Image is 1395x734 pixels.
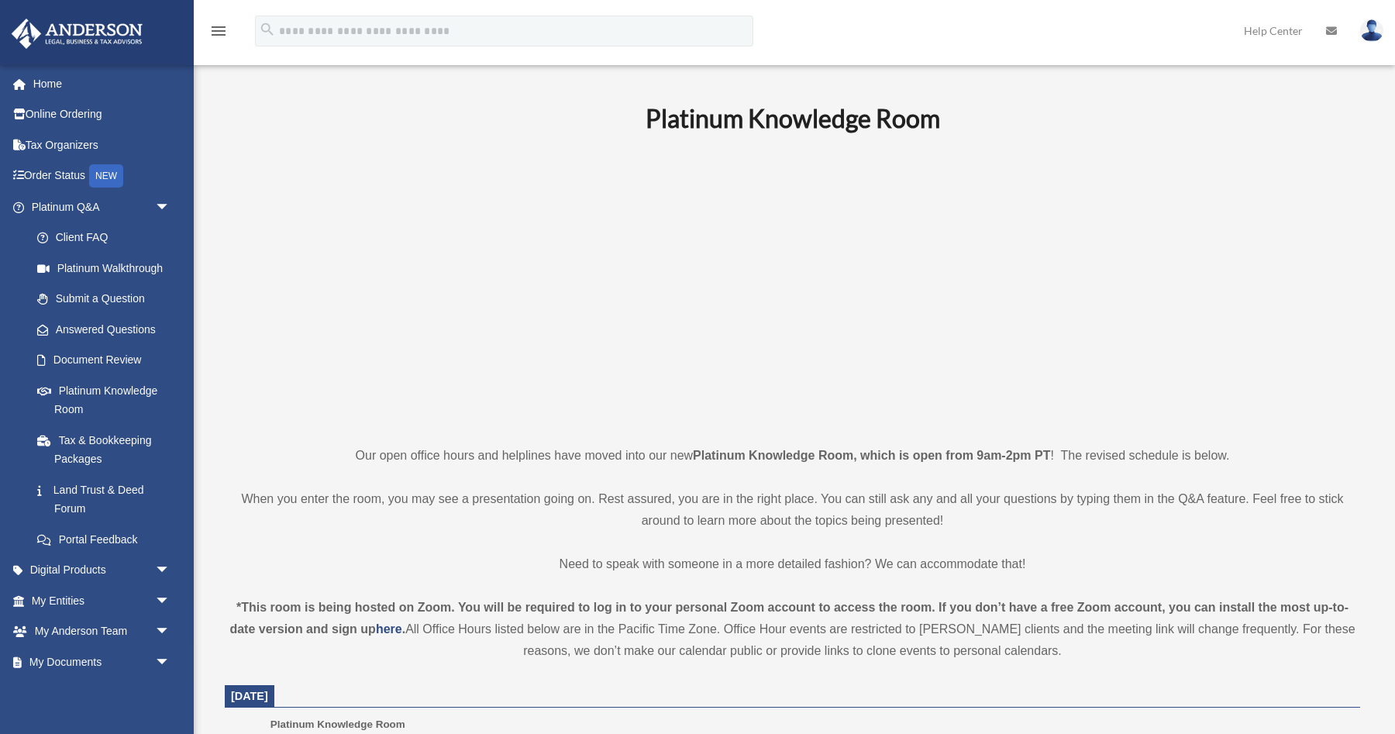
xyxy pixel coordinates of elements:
a: My Entitiesarrow_drop_down [11,585,194,616]
img: User Pic [1360,19,1383,42]
a: Answered Questions [22,314,194,345]
a: Platinum Knowledge Room [22,375,186,425]
a: Tax Organizers [11,129,194,160]
a: Tax & Bookkeeping Packages [22,425,194,474]
a: Digital Productsarrow_drop_down [11,555,194,586]
a: here [376,622,402,636]
a: Submit a Question [22,284,194,315]
span: arrow_drop_down [155,677,186,709]
a: Portal Feedback [22,524,194,555]
span: [DATE] [231,690,268,702]
a: My Anderson Teamarrow_drop_down [11,616,194,647]
b: Platinum Knowledge Room [646,103,940,133]
strong: . [402,622,405,636]
div: NEW [89,164,123,188]
span: arrow_drop_down [155,646,186,678]
a: Client FAQ [22,222,194,253]
a: Land Trust & Deed Forum [22,474,194,524]
a: Platinum Q&Aarrow_drop_down [11,191,194,222]
i: menu [209,22,228,40]
span: arrow_drop_down [155,616,186,648]
span: arrow_drop_down [155,585,186,617]
a: Online Ordering [11,99,194,130]
a: Online Learningarrow_drop_down [11,677,194,708]
img: Anderson Advisors Platinum Portal [7,19,147,49]
p: When you enter the room, you may see a presentation going on. Rest assured, you are in the right ... [225,488,1360,532]
span: arrow_drop_down [155,555,186,587]
p: Need to speak with someone in a more detailed fashion? We can accommodate that! [225,553,1360,575]
iframe: 231110_Toby_KnowledgeRoom [560,154,1025,416]
a: My Documentsarrow_drop_down [11,646,194,677]
a: Platinum Walkthrough [22,253,194,284]
div: All Office Hours listed below are in the Pacific Time Zone. Office Hour events are restricted to ... [225,597,1360,662]
a: Home [11,68,194,99]
a: Document Review [22,345,194,376]
p: Our open office hours and helplines have moved into our new ! The revised schedule is below. [225,445,1360,467]
span: Platinum Knowledge Room [270,718,405,730]
a: Order StatusNEW [11,160,194,192]
span: arrow_drop_down [155,191,186,223]
strong: *This room is being hosted on Zoom. You will be required to log in to your personal Zoom account ... [229,601,1348,636]
strong: Platinum Knowledge Room, which is open from 9am-2pm PT [693,449,1050,462]
a: menu [209,27,228,40]
i: search [259,21,276,38]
